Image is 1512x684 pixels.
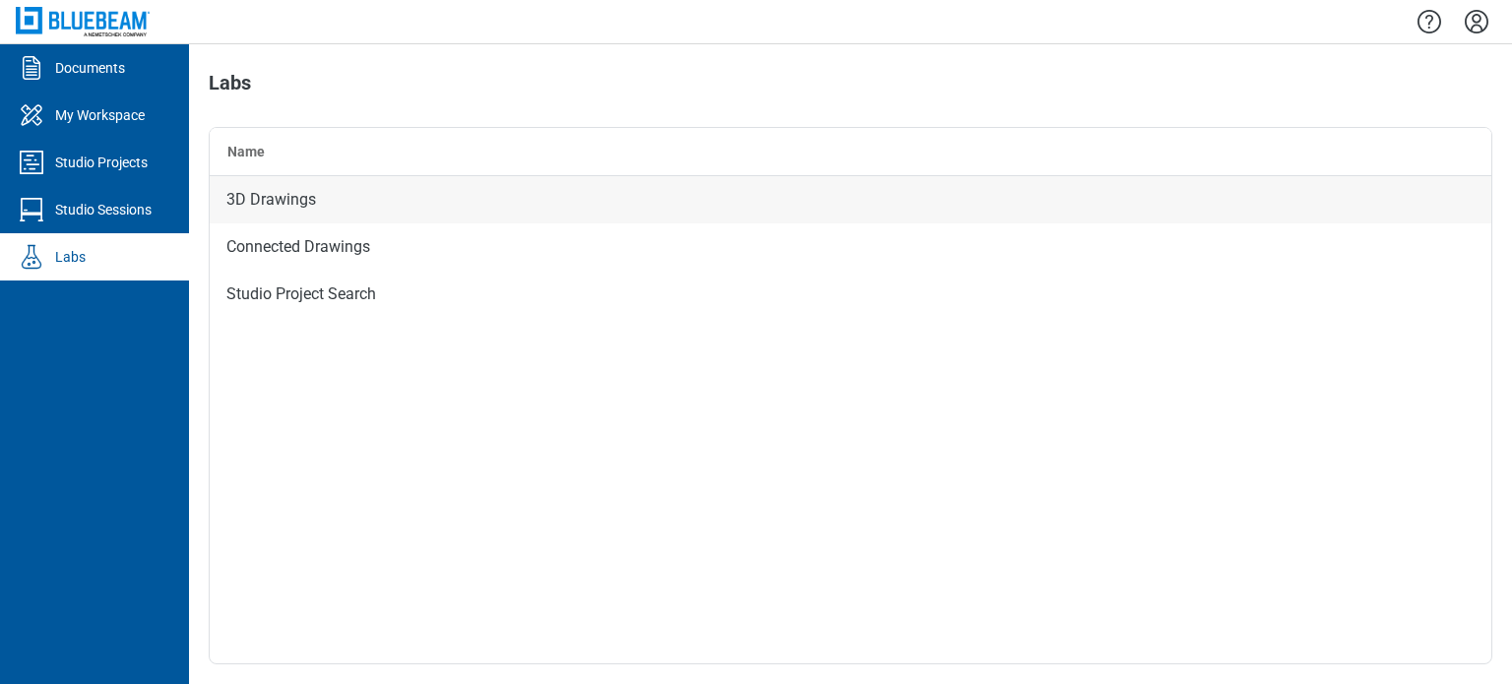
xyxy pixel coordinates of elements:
div: My Workspace [55,105,145,125]
div: Connected Drawings [210,223,1491,271]
svg: My Workspace [16,99,47,131]
svg: Studio Sessions [16,194,47,225]
div: Studio Sessions [55,200,152,219]
img: Bluebeam, Inc. [16,7,150,35]
div: Studio Project Search [210,271,1491,318]
div: Documents [55,58,125,78]
svg: Studio Projects [16,147,47,178]
div: Labs [55,247,86,267]
div: Studio Projects [55,153,148,172]
button: Settings [1461,5,1492,38]
div: 3D Drawings [210,176,1491,223]
svg: Labs [16,241,47,273]
span: Name [227,144,265,159]
svg: Documents [16,52,47,84]
h1: Labs [209,72,251,103]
